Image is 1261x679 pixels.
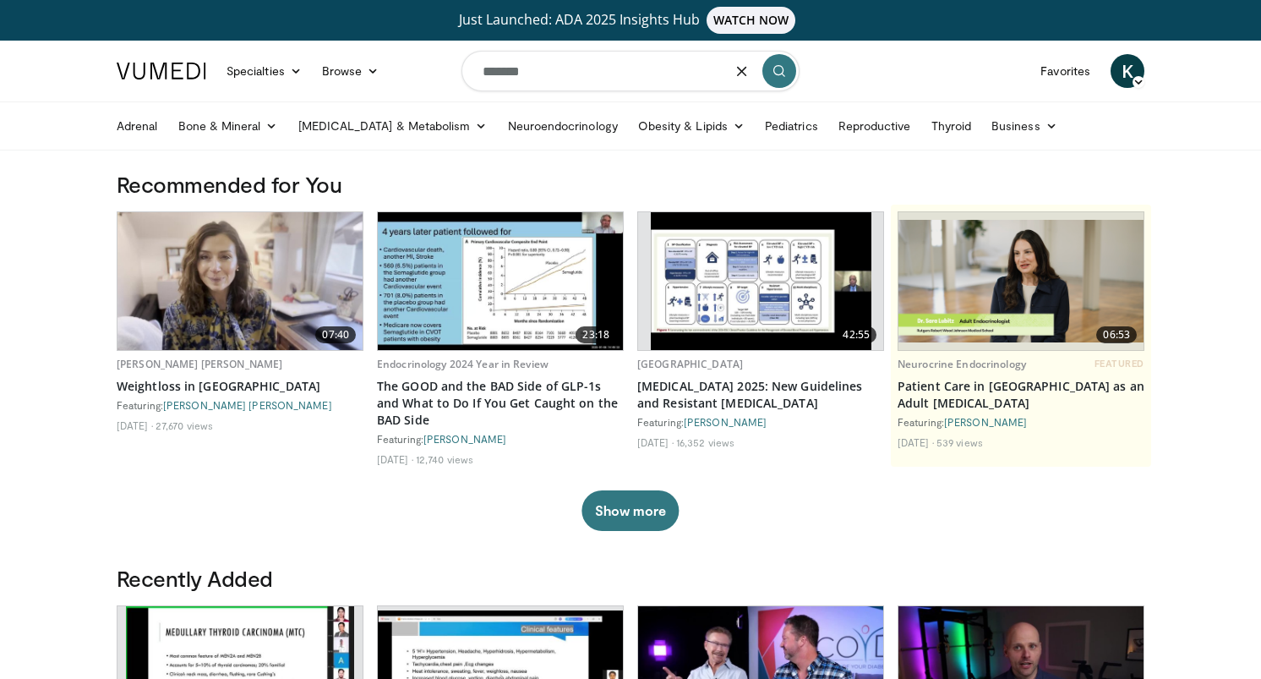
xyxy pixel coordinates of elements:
img: 69d9a9c3-9e0d-45c7-989e-b720a70fb3d0.png.620x360_q85_upscale.png [898,220,1144,342]
li: [DATE] [117,419,153,432]
a: K [1111,54,1144,88]
div: Featuring: [898,415,1144,429]
a: Just Launched: ADA 2025 Insights HubWATCH NOW [119,7,1142,34]
a: Neurocrine Endocrinology [898,357,1026,371]
a: [PERSON_NAME] [PERSON_NAME] [117,357,282,371]
li: [DATE] [637,435,674,449]
li: 539 views [936,435,983,449]
h3: Recently Added [117,565,1144,592]
li: 27,670 views [156,419,213,432]
a: [MEDICAL_DATA] & Metabolism [288,109,498,143]
div: Featuring: [377,432,624,446]
a: Weightloss in [GEOGRAPHIC_DATA] [117,378,363,395]
span: 23:18 [576,326,616,343]
a: Adrenal [106,109,168,143]
img: VuMedi Logo [117,63,206,79]
span: 42:55 [836,326,876,343]
span: WATCH NOW [707,7,796,34]
a: 42:55 [638,212,883,350]
a: 23:18 [378,212,623,350]
a: Neuroendocrinology [498,109,628,143]
img: 9983fed1-7565-45be-8934-aef1103ce6e2.620x360_q85_upscale.jpg [117,212,363,350]
span: FEATURED [1095,358,1144,370]
a: [PERSON_NAME] [944,416,1027,428]
a: [GEOGRAPHIC_DATA] [637,357,743,371]
li: [DATE] [898,435,934,449]
a: Patient Care in [GEOGRAPHIC_DATA] as an Adult [MEDICAL_DATA] [898,378,1144,412]
a: 06:53 [898,212,1144,350]
div: Featuring: [117,398,363,412]
li: 12,740 views [416,452,473,466]
a: Pediatrics [755,109,828,143]
input: Search topics, interventions [461,51,800,91]
a: Browse [312,54,390,88]
h3: Recommended for You [117,171,1144,198]
li: 16,352 views [676,435,734,449]
img: 280bcb39-0f4e-42eb-9c44-b41b9262a277.620x360_q85_upscale.jpg [651,212,871,350]
a: The GOOD and the BAD Side of GLP-1s and What to Do If You Get Caught on the BAD Side [377,378,624,429]
a: [PERSON_NAME] [684,416,767,428]
a: [MEDICAL_DATA] 2025: New Guidelines and Resistant [MEDICAL_DATA] [637,378,884,412]
a: Specialties [216,54,312,88]
a: Obesity & Lipids [628,109,755,143]
img: 756cb5e3-da60-49d4-af2c-51c334342588.620x360_q85_upscale.jpg [378,212,623,350]
a: Bone & Mineral [168,109,288,143]
a: [PERSON_NAME] [PERSON_NAME] [163,399,332,411]
span: 07:40 [315,326,356,343]
div: Featuring: [637,415,884,429]
span: 06:53 [1096,326,1137,343]
a: Reproductive [828,109,921,143]
a: Endocrinology 2024 Year in Review [377,357,549,371]
a: Business [981,109,1067,143]
a: Favorites [1030,54,1100,88]
li: [DATE] [377,452,413,466]
button: Show more [581,490,679,531]
a: 07:40 [117,212,363,350]
a: Thyroid [921,109,982,143]
a: [PERSON_NAME] [423,433,506,445]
